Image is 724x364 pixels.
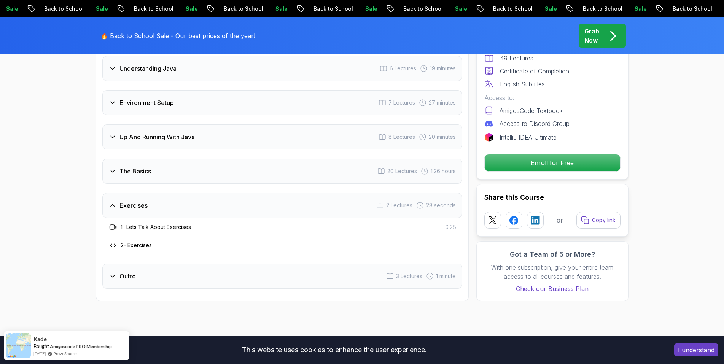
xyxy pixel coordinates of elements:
[269,5,293,13] p: Sale
[445,223,456,231] span: 0:28
[179,5,203,13] p: Sale
[484,133,493,142] img: jetbrains logo
[674,343,718,356] button: Accept cookies
[102,90,462,115] button: Environment Setup7 Lectures 27 minutes
[102,56,462,81] button: Understanding Java6 Lectures 19 minutes
[576,212,621,229] button: Copy link
[484,263,621,281] p: With one subscription, give your entire team access to all courses and features.
[448,5,473,13] p: Sale
[33,350,46,357] span: [DATE]
[429,133,456,141] span: 20 minutes
[538,5,562,13] p: Sale
[102,264,462,289] button: Outro3 Lectures 1 minute
[584,27,599,45] p: Grab Now
[6,333,31,358] img: provesource social proof notification image
[500,79,545,89] p: English Subtitles
[37,5,89,13] p: Back to School
[500,119,570,128] p: Access to Discord Group
[484,192,621,203] h2: Share this Course
[119,98,174,107] h3: Environment Setup
[429,99,456,106] span: 27 minutes
[388,133,415,141] span: 8 Lectures
[592,216,616,224] p: Copy link
[53,350,77,357] a: ProveSource
[89,5,113,13] p: Sale
[431,167,456,175] span: 1.26 hours
[119,201,148,210] h3: Exercises
[436,272,456,280] span: 1 minute
[358,5,383,13] p: Sale
[576,5,628,13] p: Back to School
[500,106,563,115] p: AmigosCode Textbook
[557,216,563,225] p: or
[127,5,179,13] p: Back to School
[102,124,462,149] button: Up And Running With Java8 Lectures 20 minutes
[307,5,358,13] p: Back to School
[50,343,112,349] a: Amigoscode PRO Membership
[119,132,195,141] h3: Up And Running With Java
[430,65,456,72] span: 19 minutes
[396,272,422,280] span: 3 Lectures
[486,5,538,13] p: Back to School
[387,167,417,175] span: 20 Lectures
[484,93,621,102] p: Access to:
[121,242,152,249] h3: 2 - Exercises
[6,342,663,358] div: This website uses cookies to enhance the user experience.
[33,336,47,342] span: Kade
[628,5,652,13] p: Sale
[119,64,177,73] h3: Understanding Java
[102,159,462,184] button: The Basics20 Lectures 1.26 hours
[390,65,416,72] span: 6 Lectures
[388,99,415,106] span: 7 Lectures
[500,54,533,63] p: 49 Lectures
[484,284,621,293] a: Check our Business Plan
[484,249,621,260] h3: Got a Team of 5 or More?
[396,5,448,13] p: Back to School
[217,5,269,13] p: Back to School
[666,5,718,13] p: Back to School
[100,31,255,40] p: 🔥 Back to School Sale - Our best prices of the year!
[426,202,456,209] span: 28 seconds
[119,167,151,176] h3: The Basics
[102,193,462,218] button: Exercises2 Lectures 28 seconds
[121,223,191,231] h3: 1 - Lets Talk About Exercises
[386,202,412,209] span: 2 Lectures
[500,133,557,142] p: IntelliJ IDEA Ultimate
[484,154,621,172] button: Enroll for Free
[33,343,49,349] span: Bought
[500,67,569,76] p: Certificate of Completion
[119,272,136,281] h3: Outro
[485,154,620,171] p: Enroll for Free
